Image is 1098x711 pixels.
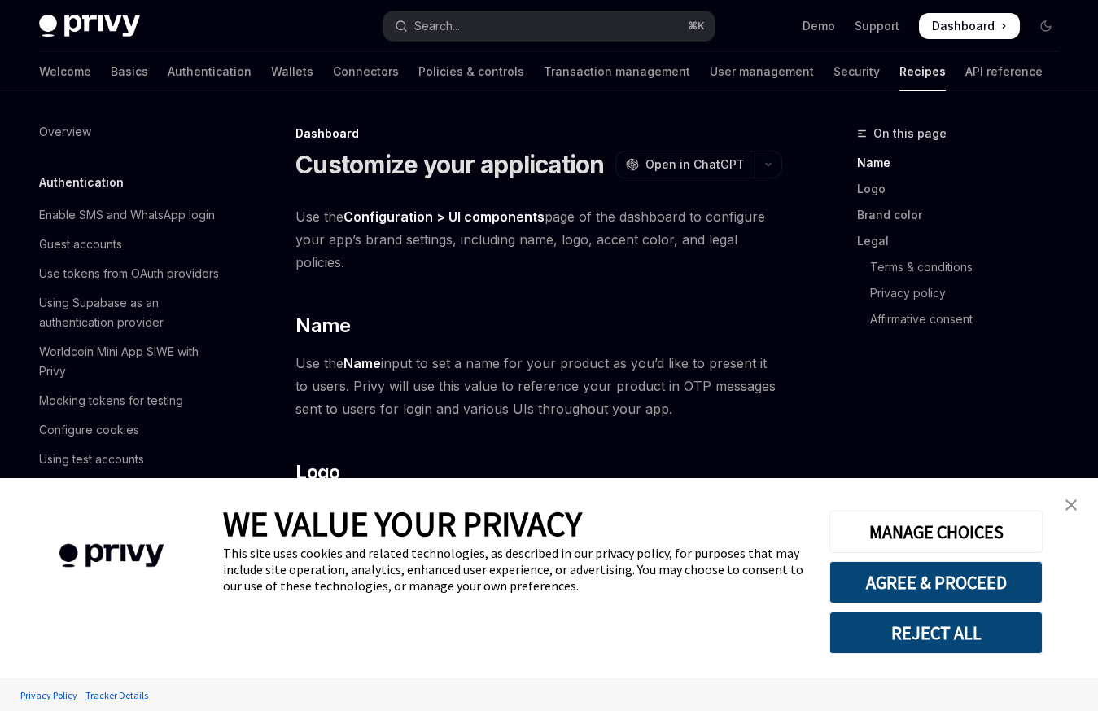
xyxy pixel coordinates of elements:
[26,337,234,386] a: Worldcoin Mini App SIWE with Privy
[1033,13,1059,39] button: Toggle dark mode
[615,151,755,178] button: Open in ChatGPT
[26,259,234,288] a: Use tokens from OAuth providers
[26,386,234,415] a: Mocking tokens for testing
[855,18,899,34] a: Support
[544,52,690,91] a: Transaction management
[295,313,351,339] span: Name
[857,306,1072,332] a: Affirmative consent
[710,52,814,91] a: User management
[833,52,880,91] a: Security
[39,15,140,37] img: dark logo
[39,342,225,381] div: Worldcoin Mini App SIWE with Privy
[873,124,947,143] span: On this page
[39,264,219,283] div: Use tokens from OAuth providers
[333,52,399,91] a: Connectors
[418,52,524,91] a: Policies & controls
[899,52,946,91] a: Recipes
[39,293,225,332] div: Using Supabase as an authentication provider
[857,280,1072,306] a: Privacy policy
[81,681,152,709] a: Tracker Details
[857,254,1072,280] a: Terms & conditions
[1065,499,1077,511] img: close banner
[803,18,835,34] a: Demo
[857,228,1072,254] a: Legal
[16,681,81,709] a: Privacy Policy
[343,208,545,225] strong: Configuration > UI components
[111,52,148,91] a: Basics
[223,503,582,545] span: WE VALUE YOUR PRIVACY
[645,156,745,173] span: Open in ChatGPT
[26,415,234,445] a: Configure cookies
[39,205,215,225] div: Enable SMS and WhatsApp login
[39,52,91,91] a: Welcome
[24,520,199,591] img: company logo
[383,11,715,41] button: Open search
[39,391,183,410] div: Mocking tokens for testing
[932,18,995,34] span: Dashboard
[829,612,1043,654] button: REJECT ALL
[829,561,1043,603] button: AGREE & PROCEED
[1055,489,1087,521] a: close banner
[39,173,124,192] h5: Authentication
[919,13,1020,39] a: Dashboard
[168,52,252,91] a: Authentication
[295,205,782,274] span: Use the page of the dashboard to configure your app’s brand settings, including name, logo, accen...
[223,545,805,594] div: This site uses cookies and related technologies, as described in our privacy policy, for purposes...
[39,450,144,469] div: Using test accounts
[688,20,705,33] span: ⌘ K
[26,117,234,147] a: Overview
[965,52,1043,91] a: API reference
[295,352,782,420] span: Use the input to set a name for your product as you’d like to present it to users. Privy will use...
[26,200,234,230] a: Enable SMS and WhatsApp login
[295,150,605,179] h1: Customize your application
[295,459,340,485] span: Logo
[26,230,234,259] a: Guest accounts
[39,235,122,254] div: Guest accounts
[271,52,313,91] a: Wallets
[26,445,234,474] a: Using test accounts
[857,202,1072,228] a: Brand color
[39,420,139,440] div: Configure cookies
[39,122,91,142] div: Overview
[343,355,381,371] strong: Name
[26,474,234,503] a: Chrome extension authentication
[829,511,1043,553] button: MANAGE CHOICES
[295,125,782,142] div: Dashboard
[857,176,1072,202] a: Logo
[414,16,460,36] div: Search...
[26,288,234,337] a: Using Supabase as an authentication provider
[857,150,1072,176] a: Name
